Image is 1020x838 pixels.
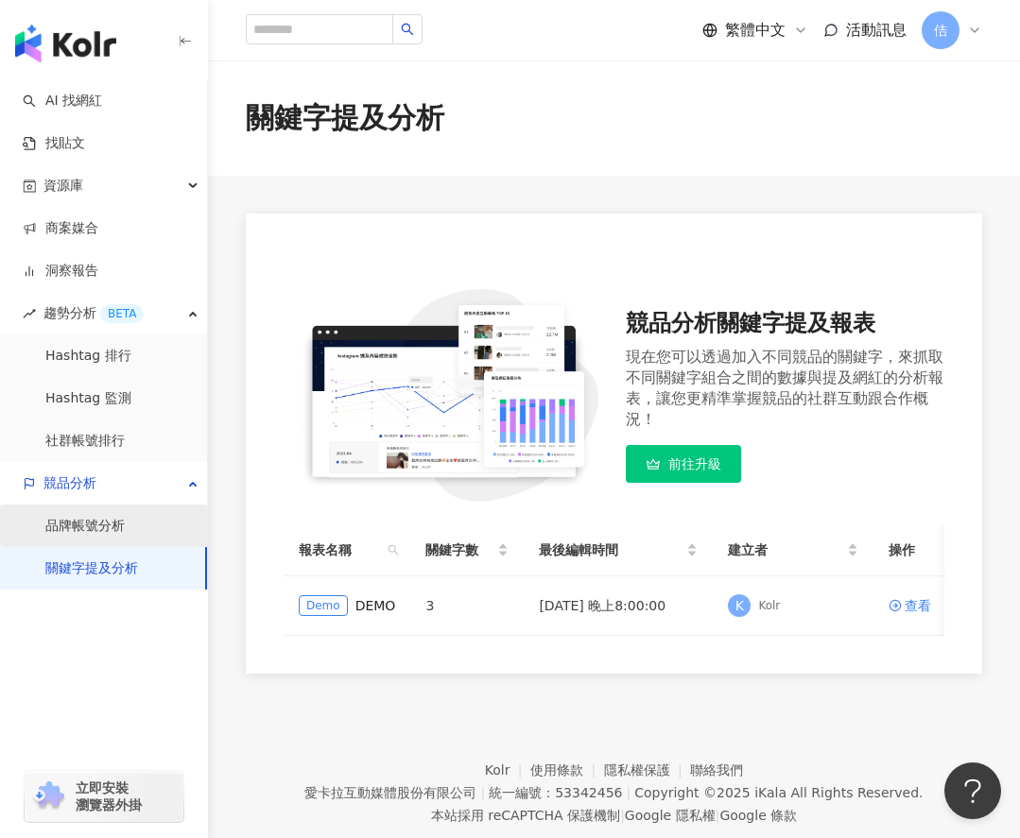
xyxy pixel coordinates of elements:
span: 活動訊息 [846,21,907,39]
span: 關鍵字數 [425,539,493,560]
div: 查看 [905,595,931,616]
img: chrome extension [30,781,67,812]
span: 立即安裝 瀏覽器外掛 [76,779,142,813]
a: 品牌帳號分析 [45,517,125,536]
span: 前往升級 [668,456,721,471]
a: 社群帳號排行 [45,432,125,451]
a: 關鍵字提及分析 [45,559,138,578]
a: 洞察報告 [23,262,98,281]
a: 使用條款 [530,762,604,778]
a: 前往升級 [626,445,741,483]
span: Demo [299,595,348,616]
td: 3 [410,576,524,636]
div: BETA [100,304,144,323]
a: Google 條款 [719,808,797,823]
th: 關鍵字數 [410,524,524,576]
div: 競品分析關鍵字提及報表 [626,308,945,340]
div: 愛卡拉互動媒體股份有限公司 [304,785,476,800]
span: 趨勢分析 [43,292,144,334]
a: Hashtag 排行 [45,347,131,366]
span: | [620,808,625,823]
th: 操作 [873,524,977,576]
img: logo [15,25,116,62]
th: 建立者 [713,524,873,576]
a: Kolr [485,762,530,778]
span: 繁體中文 [725,20,786,41]
span: K [735,595,744,616]
a: iKala [754,785,787,800]
span: 最後編輯時間 [539,539,683,560]
td: [DATE] 晚上8:00:00 [524,576,713,636]
a: chrome extension立即安裝 瀏覽器外掛 [25,771,183,822]
span: | [626,785,631,800]
a: 找貼文 [23,134,85,153]
a: 聯絡我們 [690,762,743,778]
div: 現在您可以透過加入不同競品的關鍵字，來抓取不同關鍵字組合之間的數據與提及網紅的分析報表，讓您更精準掌握競品的社群互動跟合作概況！ [626,347,945,430]
span: search [388,544,399,556]
a: DEMO [355,595,396,616]
span: search [401,23,414,36]
span: rise [23,307,36,320]
img: 競品分析關鍵字提及報表 [284,289,603,502]
div: Kolr [758,598,780,614]
a: 商案媒合 [23,219,98,238]
span: 報表名稱 [299,539,380,560]
div: 關鍵字提及分析 [246,98,444,138]
iframe: Help Scout Beacon - Open [944,762,1001,819]
a: 隱私權保護 [604,762,691,778]
span: 佶 [934,20,947,41]
span: search [384,536,403,564]
span: 資源庫 [43,164,83,207]
a: Hashtag 監測 [45,389,131,408]
div: 統一編號：53342456 [489,785,622,800]
a: 查看 [889,595,962,616]
span: 競品分析 [43,462,96,505]
div: Copyright © 2025 All Rights Reserved. [634,785,923,800]
span: | [716,808,720,823]
span: | [480,785,485,800]
th: 最後編輯時間 [524,524,713,576]
span: 本站採用 reCAPTCHA 保護機制 [431,804,797,827]
a: searchAI 找網紅 [23,92,102,111]
span: 建立者 [728,539,843,560]
a: Google 隱私權 [625,808,716,823]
